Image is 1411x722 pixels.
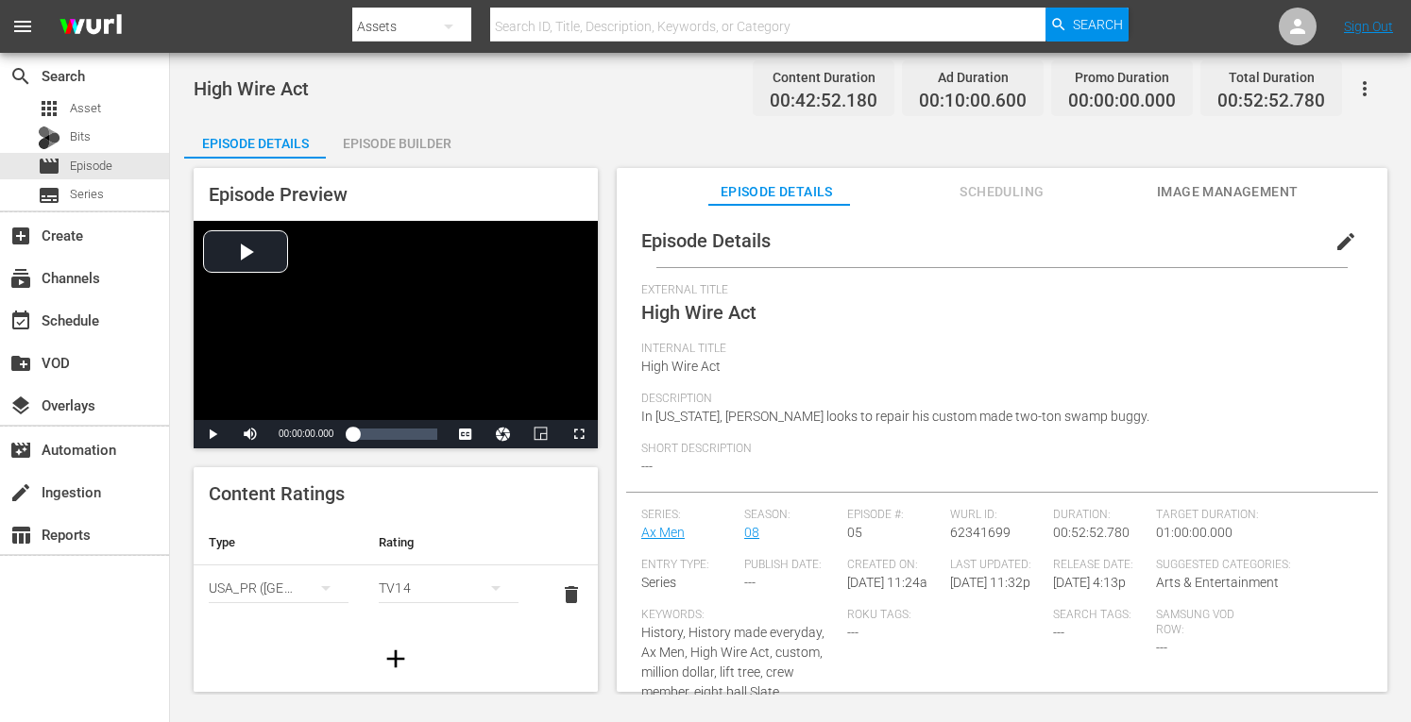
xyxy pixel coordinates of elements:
span: Arts & Entertainment [1156,575,1279,590]
span: Series [641,575,676,590]
table: simple table [194,520,598,624]
span: Asset [70,99,101,118]
span: --- [1156,640,1167,655]
button: Play [194,420,231,448]
div: TV14 [379,562,518,614]
button: delete [549,572,594,617]
span: 01:00:00.000 [1156,525,1232,540]
span: Roku Tags: [847,608,1044,623]
span: Create [9,225,32,247]
span: High Wire Act [641,301,756,324]
span: Search [1073,8,1123,42]
span: Asset [38,97,60,120]
span: VOD [9,352,32,375]
div: Content Duration [770,64,877,91]
span: 62341699 [950,525,1011,540]
button: Episode Details [184,121,326,159]
span: High Wire Act [194,77,309,100]
span: In [US_STATE], [PERSON_NAME] looks to repair his custom made two-ton swamp buggy. [641,409,1149,424]
button: Picture-in-Picture [522,420,560,448]
button: Mute [231,420,269,448]
span: 00:10:00.600 [919,91,1027,112]
span: Series [38,184,60,207]
span: 00:42:52.180 [770,91,877,112]
span: Samsung VOD Row: [1156,608,1249,638]
span: [DATE] 11:24a [847,575,927,590]
span: External Title [641,283,1353,298]
button: Fullscreen [560,420,598,448]
span: Series: [641,508,735,523]
span: Internal Title [641,342,1353,357]
span: Search Tags: [1053,608,1147,623]
a: Ax Men [641,525,685,540]
span: Last Updated: [950,558,1044,573]
span: Episode #: [847,508,941,523]
span: Release Date: [1053,558,1147,573]
img: ans4CAIJ8jUAAAAAAAAAAAAAAAAAAAAAAAAgQb4GAAAAAAAAAAAAAAAAAAAAAAAAJMjXAAAAAAAAAAAAAAAAAAAAAAAAgAT5G... [45,5,136,49]
span: Episode [70,157,112,176]
span: Duration: [1053,508,1147,523]
span: 00:52:52.780 [1217,91,1325,112]
div: USA_PR ([GEOGRAPHIC_DATA]) [209,562,348,614]
span: Keywords: [641,608,838,623]
span: Content Ratings [209,482,345,505]
span: Entry Type: [641,558,735,573]
span: Channels [9,267,32,290]
span: Created On: [847,558,941,573]
button: Episode Builder [326,121,467,159]
span: Reports [9,524,32,546]
span: Schedule [9,310,32,332]
span: --- [641,459,653,474]
a: 08 [744,525,759,540]
div: Episode Details [184,121,326,166]
span: Short Description [641,442,1353,457]
span: [DATE] 4:13p [1053,575,1126,590]
span: Suggested Categories: [1156,558,1352,573]
span: Wurl ID: [950,508,1044,523]
button: Jump To Time [484,420,522,448]
span: History, History made everyday, Ax Men, High Wire Act, custom, million dollar, lift tree, crew me... [641,625,824,699]
span: Episode [38,155,60,177]
span: Season: [744,508,838,523]
span: Image Management [1157,180,1299,204]
span: delete [560,583,583,606]
div: Ad Duration [919,64,1027,91]
span: Publish Date: [744,558,838,573]
span: Episode Preview [209,183,348,206]
span: High Wire Act [641,359,721,374]
div: Video Player [194,221,598,448]
span: Search [9,65,32,88]
span: Scheduling [931,180,1073,204]
span: Target Duration: [1156,508,1352,523]
div: Bits [38,126,60,149]
span: 00:00:00.000 [279,428,333,439]
span: Bits [70,127,91,146]
th: Rating [364,520,534,565]
span: Series [70,185,104,204]
button: Captions [447,420,484,448]
span: edit [1334,230,1357,253]
span: 00:00:00.000 [1068,91,1176,112]
span: Episode Details [641,229,771,252]
span: Automation [9,439,32,462]
span: [DATE] 11:32p [950,575,1030,590]
a: Sign Out [1344,19,1393,34]
div: Episode Builder [326,121,467,166]
button: edit [1323,219,1368,264]
span: Description [641,392,1353,407]
span: --- [1053,625,1064,640]
div: Total Duration [1217,64,1325,91]
span: Ingestion [9,481,32,504]
span: Overlays [9,395,32,417]
span: --- [847,625,858,640]
span: 00:52:52.780 [1053,525,1130,540]
span: Episode Details [705,180,847,204]
th: Type [194,520,364,565]
span: 05 [847,525,862,540]
button: Search [1045,8,1129,42]
div: Progress Bar [352,428,437,440]
span: --- [744,575,756,590]
div: Promo Duration [1068,64,1176,91]
span: menu [11,15,34,38]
